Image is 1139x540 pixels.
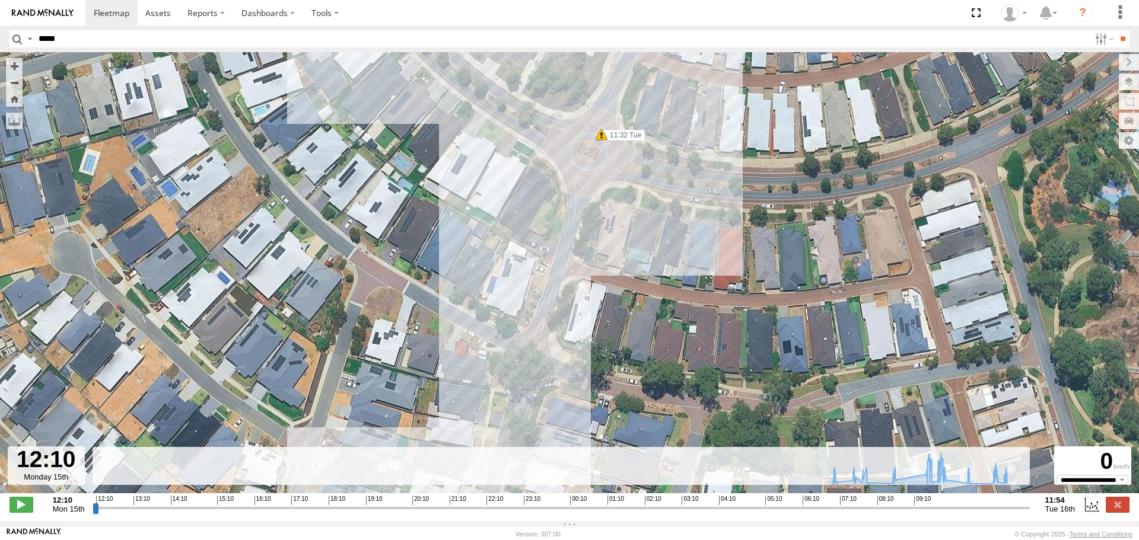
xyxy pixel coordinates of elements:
[6,113,23,129] label: Measure
[607,496,624,505] span: 01:10
[7,528,61,540] a: Visit our Website
[96,496,113,505] span: 12:10
[914,496,931,505] span: 09:10
[682,496,698,505] span: 03:10
[645,496,661,505] span: 02:10
[997,4,1031,22] div: Andrew Fisher
[516,531,561,538] div: Version: 307.00
[1119,132,1139,149] label: Map Settings
[329,496,345,505] span: 18:10
[6,91,23,107] button: Zoom Home
[53,504,85,513] span: Mon 15th Sep 2025
[133,496,150,505] span: 13:10
[254,496,271,505] span: 16:10
[1045,496,1076,504] strong: 11:54
[9,497,33,512] label: Play/Stop
[25,30,34,47] label: Search Query
[291,496,308,505] span: 17:10
[412,496,429,505] span: 20:10
[570,496,587,505] span: 00:10
[840,496,857,505] span: 07:10
[765,496,782,505] span: 05:10
[6,74,23,91] button: Zoom out
[217,496,234,505] span: 15:10
[1073,4,1092,23] i: ?
[366,496,383,505] span: 19:10
[486,496,503,505] span: 22:10
[450,496,466,505] span: 21:10
[1070,531,1132,538] a: Terms and Conditions
[719,496,736,505] span: 04:10
[1056,448,1130,475] div: 0
[6,58,23,74] button: Zoom in
[1106,497,1130,512] label: Close
[602,130,645,140] label: 11:32 Tue
[12,9,74,17] img: rand-logo.svg
[877,496,894,505] span: 08:10
[171,496,187,505] span: 14:10
[524,496,540,505] span: 23:10
[53,496,85,504] strong: 12:10
[1090,30,1116,47] label: Search Filter Options
[1045,504,1076,513] span: Tue 16th Sep 2025
[803,496,819,505] span: 06:10
[1014,531,1132,538] div: © Copyright 2025 -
